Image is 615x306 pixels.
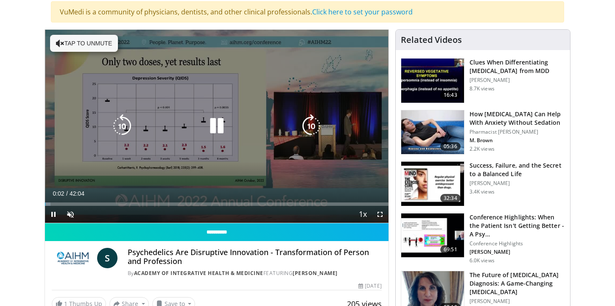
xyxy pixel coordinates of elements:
img: 4362ec9e-0993-4580-bfd4-8e18d57e1d49.150x105_q85_crop-smart_upscale.jpg [401,213,464,258]
a: Academy of Integrative Health & Medicine [134,270,263,277]
span: 42:04 [70,190,84,197]
div: By FEATURING [128,270,382,277]
a: 69:51 Conference Highlights: When the Patient Isn't Getting Better - A Psy… Conference Highlights... [401,213,565,264]
button: Fullscreen [372,206,389,223]
p: [PERSON_NAME] [470,249,565,255]
span: 16:43 [440,91,461,99]
h3: Success, Failure, and the Secret to a Balanced Life [470,161,565,178]
span: / [66,190,68,197]
img: a6520382-d332-4ed3-9891-ee688fa49237.150x105_q85_crop-smart_upscale.jpg [401,59,464,103]
div: [DATE] [358,282,381,290]
h3: Conference Highlights: When the Patient Isn't Getting Better - A Psy… [470,213,565,239]
p: 3.4K views [470,188,495,195]
p: 6.0K views [470,257,495,264]
span: 69:51 [440,245,461,254]
a: S [97,248,117,268]
img: Academy of Integrative Health & Medicine [52,248,94,268]
a: [PERSON_NAME] [293,270,338,277]
img: 7bfe4765-2bdb-4a7e-8d24-83e30517bd33.150x105_q85_crop-smart_upscale.jpg [401,110,464,154]
div: Progress Bar [45,202,389,206]
h4: Psychedelics Are Disruptive Innovation - Transformation of Person and Profession [128,248,382,266]
button: Pause [45,206,62,223]
p: Conference Highlights [470,240,565,247]
p: 8.7K views [470,85,495,92]
h3: The Future of [MEDICAL_DATA] Diagnosis: A Game-Changing [MEDICAL_DATA] [470,271,565,296]
p: [PERSON_NAME] [470,77,565,84]
h3: Clues When Differentiating [MEDICAL_DATA] from MDD [470,58,565,75]
h4: Related Videos [401,35,462,45]
p: M. Brown [470,137,565,144]
button: Tap to unmute [50,35,118,52]
p: [PERSON_NAME] [470,298,565,305]
span: 32:34 [440,194,461,202]
a: 32:34 Success, Failure, and the Secret to a Balanced Life [PERSON_NAME] 3.4K views [401,161,565,206]
video-js: Video Player [45,30,389,223]
img: 7307c1c9-cd96-462b-8187-bd7a74dc6cb1.150x105_q85_crop-smart_upscale.jpg [401,162,464,206]
a: Click here to set your password [312,7,413,17]
p: 2.2K views [470,146,495,152]
p: Pharmacist [PERSON_NAME] [470,129,565,135]
button: Unmute [62,206,79,223]
button: Playback Rate [355,206,372,223]
p: [PERSON_NAME] [470,180,565,187]
span: 05:36 [440,142,461,151]
h3: How [MEDICAL_DATA] Can Help With Anxiety Without Sedation [470,110,565,127]
div: VuMedi is a community of physicians, dentists, and other clinical professionals. [51,1,564,22]
a: 05:36 How [MEDICAL_DATA] Can Help With Anxiety Without Sedation Pharmacist [PERSON_NAME] M. Brown... [401,110,565,155]
a: 16:43 Clues When Differentiating [MEDICAL_DATA] from MDD [PERSON_NAME] 8.7K views [401,58,565,103]
span: 0:02 [53,190,64,197]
